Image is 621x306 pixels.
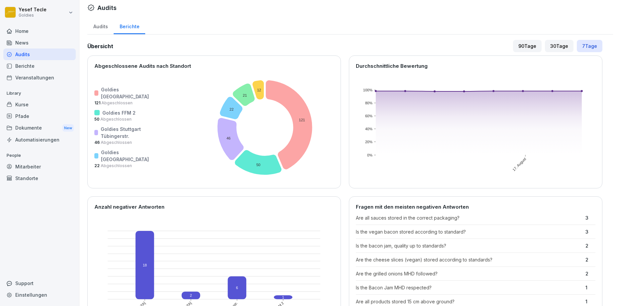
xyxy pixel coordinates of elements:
[3,122,76,134] a: DokumenteNew
[513,40,542,52] div: 90 Tage
[94,62,334,70] p: Abgeschlossene Audits nach Standort
[100,100,133,105] span: Abgeschlossen
[97,3,117,12] h1: Audits
[3,161,76,172] a: Mitarbeiter
[102,109,136,116] p: Goldies FFM 2
[356,242,582,249] p: Is the bacon jam, quality up to standards?
[585,228,595,235] p: 3
[365,127,372,131] text: 40%
[94,116,150,122] p: 50
[3,25,76,37] a: Home
[356,62,595,70] p: Durchschnittliche Bewertung
[356,284,582,291] p: Is the Bacon Jam MHD respected?
[100,140,132,145] span: Abgeschlossen
[577,40,602,52] div: 7 Tage
[100,163,132,168] span: Abgeschlossen
[3,289,76,301] a: Einstellungen
[585,284,595,291] p: 1
[585,298,595,305] p: 1
[356,214,582,221] p: Are all sauces stored in the correct packaging?
[356,256,582,263] p: Are the cheese slices (vegan) stored according to standards?
[3,150,76,161] p: People
[87,42,113,50] h2: Übersicht
[512,157,527,172] text: 17. August
[585,256,595,263] p: 2
[356,228,582,235] p: Is the vegan bacon stored according to standard?
[3,72,76,83] a: Veranstaltungen
[365,101,372,105] text: 80%
[3,88,76,99] p: Library
[94,140,150,146] p: 46
[585,242,595,249] p: 2
[101,126,150,140] p: Goldies Stuttgart Tübingerstr.
[94,203,334,211] p: Anzahl negativer Antworten
[3,277,76,289] div: Support
[87,17,114,34] a: Audits
[94,163,150,169] p: 22
[19,7,47,13] p: Yesef Tecle
[3,110,76,122] a: Pfade
[585,270,595,277] p: 2
[585,214,595,221] p: 3
[114,17,145,34] a: Berichte
[3,60,76,72] a: Berichte
[3,134,76,146] a: Automatisierungen
[99,117,132,122] span: Abgeschlossen
[62,124,74,132] div: New
[356,203,595,211] p: Fragen mit den meisten negativen Antworten
[365,114,372,118] text: 60%
[3,122,76,134] div: Dokumente
[365,140,372,144] text: 20%
[3,49,76,60] a: Audits
[3,37,76,49] a: News
[356,270,582,277] p: Are the grilled onions MHD followed?
[3,99,76,110] a: Kurse
[3,172,76,184] a: Standorte
[19,13,47,18] p: Goldies
[101,86,150,100] p: Goldies [GEOGRAPHIC_DATA]
[101,149,150,163] p: Goldies [GEOGRAPHIC_DATA]
[356,298,582,305] p: Are all products stored 15 cm above ground?
[363,88,372,92] text: 100%
[545,40,573,52] div: 30 Tage
[94,100,150,106] p: 121
[367,153,372,157] text: 0%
